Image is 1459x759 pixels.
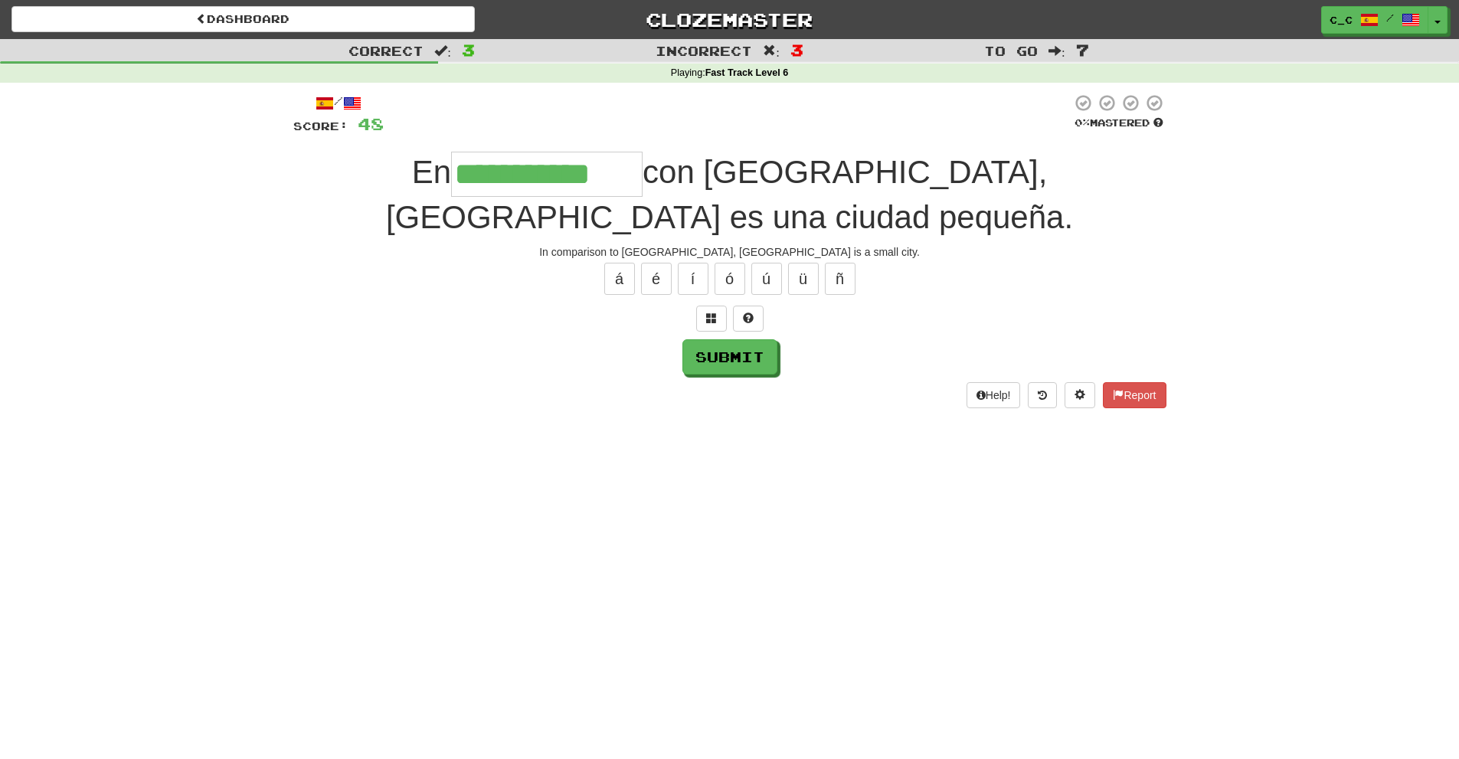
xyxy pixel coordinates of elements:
span: 0 % [1075,116,1090,129]
button: Single letter hint - you only get 1 per sentence and score half the points! alt+h [733,306,764,332]
span: : [763,44,780,57]
span: con [GEOGRAPHIC_DATA], [GEOGRAPHIC_DATA] es una ciudad pequeña. [386,154,1073,235]
strong: Fast Track Level 6 [705,67,789,78]
span: Correct [348,43,424,58]
span: 3 [462,41,475,59]
span: C_C [1330,13,1353,27]
button: Help! [967,382,1021,408]
button: í [678,263,708,295]
a: C_C / [1321,6,1428,34]
span: : [434,44,451,57]
span: Incorrect [656,43,752,58]
div: In comparison to [GEOGRAPHIC_DATA], [GEOGRAPHIC_DATA] is a small city. [293,244,1166,260]
button: á [604,263,635,295]
button: Submit [682,339,777,375]
span: / [1386,12,1394,23]
span: To go [984,43,1038,58]
span: En [412,154,451,190]
span: 48 [358,114,384,133]
button: ü [788,263,819,295]
span: : [1048,44,1065,57]
button: ú [751,263,782,295]
a: Clozemaster [498,6,961,33]
a: Dashboard [11,6,475,32]
button: Report [1103,382,1166,408]
span: 3 [790,41,803,59]
div: / [293,93,384,113]
button: ó [715,263,745,295]
div: Mastered [1071,116,1166,130]
button: Switch sentence to multiple choice alt+p [696,306,727,332]
span: Score: [293,119,348,132]
button: ñ [825,263,855,295]
span: 7 [1076,41,1089,59]
button: é [641,263,672,295]
button: Round history (alt+y) [1028,382,1057,408]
